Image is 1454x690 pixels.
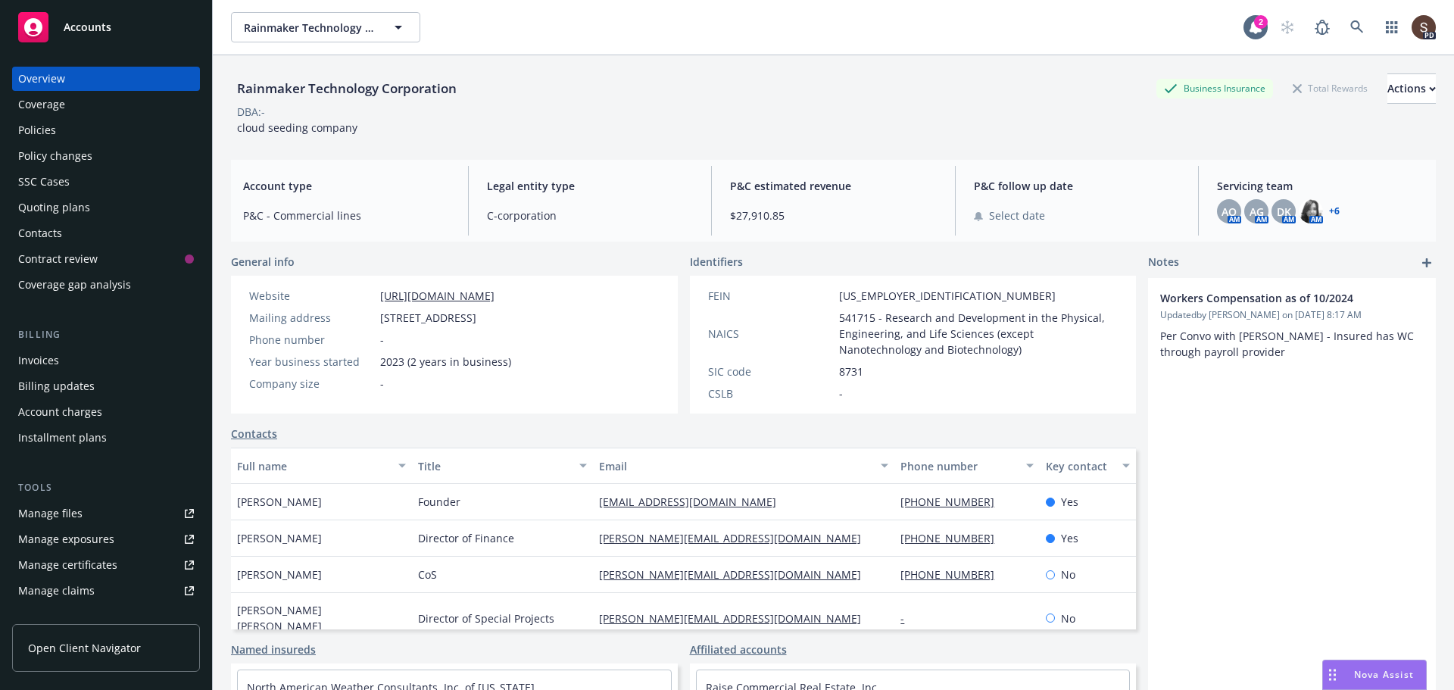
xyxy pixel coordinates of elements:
div: DBA: - [237,104,265,120]
span: 8731 [839,364,863,379]
button: Key contact [1040,448,1136,484]
a: Search [1342,12,1372,42]
span: General info [231,254,295,270]
div: Manage BORs [18,604,89,629]
span: Select date [989,208,1045,223]
div: Account charges [18,400,102,424]
div: Drag to move [1323,660,1342,689]
img: photo [1299,199,1323,223]
div: 2 [1254,15,1268,29]
div: Coverage [18,92,65,117]
a: Manage exposures [12,527,200,551]
div: Manage claims [18,579,95,603]
div: Key contact [1046,458,1113,474]
div: Actions [1387,74,1436,103]
div: Contacts [18,221,62,245]
span: 541715 - Research and Development in the Physical, Engineering, and Life Sciences (except Nanotec... [839,310,1119,357]
span: [STREET_ADDRESS] [380,310,476,326]
a: [PHONE_NUMBER] [900,495,1006,509]
span: Workers Compensation as of 10/2024 [1160,290,1384,306]
button: Title [412,448,593,484]
span: [US_EMPLOYER_IDENTIFICATION_NUMBER] [839,288,1056,304]
a: [PHONE_NUMBER] [900,567,1006,582]
span: Nova Assist [1354,668,1414,681]
a: Billing updates [12,374,200,398]
img: photo [1412,15,1436,39]
div: Email [599,458,872,474]
a: Manage certificates [12,553,200,577]
a: Coverage gap analysis [12,273,200,297]
div: Manage exposures [18,527,114,551]
a: Manage BORs [12,604,200,629]
a: Affiliated accounts [690,642,787,657]
div: Full name [237,458,389,474]
span: Updated by [PERSON_NAME] on [DATE] 8:17 AM [1160,308,1424,322]
span: No [1061,567,1075,582]
a: Installment plans [12,426,200,450]
div: Manage files [18,501,83,526]
div: Business Insurance [1156,79,1273,98]
button: Nova Assist [1322,660,1427,690]
span: 2023 (2 years in business) [380,354,511,370]
div: Quoting plans [18,195,90,220]
div: Billing [12,327,200,342]
a: [EMAIL_ADDRESS][DOMAIN_NAME] [599,495,788,509]
div: Manage certificates [18,553,117,577]
button: Full name [231,448,412,484]
a: Policy changes [12,144,200,168]
span: [PERSON_NAME] [237,530,322,546]
a: [PERSON_NAME][EMAIL_ADDRESS][DOMAIN_NAME] [599,567,873,582]
div: Year business started [249,354,374,370]
span: [PERSON_NAME] [237,494,322,510]
div: Tools [12,480,200,495]
div: Billing updates [18,374,95,398]
span: - [839,386,843,401]
span: DK [1277,204,1291,220]
a: [URL][DOMAIN_NAME] [380,289,495,303]
div: Installment plans [18,426,107,450]
div: FEIN [708,288,833,304]
span: Rainmaker Technology Corporation [244,20,375,36]
div: Policy changes [18,144,92,168]
span: Director of Finance [418,530,514,546]
span: [PERSON_NAME] [PERSON_NAME] [237,602,406,634]
span: [PERSON_NAME] [237,567,322,582]
a: Account charges [12,400,200,424]
a: [PERSON_NAME][EMAIL_ADDRESS][DOMAIN_NAME] [599,531,873,545]
a: Accounts [12,6,200,48]
a: SSC Cases [12,170,200,194]
span: No [1061,610,1075,626]
a: Invoices [12,348,200,373]
span: P&C - Commercial lines [243,208,450,223]
span: Servicing team [1217,178,1424,194]
span: Yes [1061,530,1078,546]
a: Contacts [231,426,277,442]
div: Company size [249,376,374,392]
span: cloud seeding company [237,120,357,135]
a: Switch app [1377,12,1407,42]
a: Contract review [12,247,200,271]
span: Open Client Navigator [28,640,141,656]
div: Contract review [18,247,98,271]
div: Workers Compensation as of 10/2024Updatedby [PERSON_NAME] on [DATE] 8:17 AMPer Convo with [PERSON... [1148,278,1436,372]
span: Notes [1148,254,1179,272]
a: [PHONE_NUMBER] [900,531,1006,545]
span: P&C estimated revenue [730,178,937,194]
a: Overview [12,67,200,91]
span: Identifiers [690,254,743,270]
span: - [380,376,384,392]
button: Email [593,448,894,484]
span: Accounts [64,21,111,33]
span: CoS [418,567,437,582]
a: Report a Bug [1307,12,1337,42]
a: Manage claims [12,579,200,603]
div: Total Rewards [1285,79,1375,98]
div: Phone number [249,332,374,348]
a: Coverage [12,92,200,117]
span: $27,910.85 [730,208,937,223]
span: C-corporation [487,208,694,223]
button: Actions [1387,73,1436,104]
span: P&C follow up date [974,178,1181,194]
button: Rainmaker Technology Corporation [231,12,420,42]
